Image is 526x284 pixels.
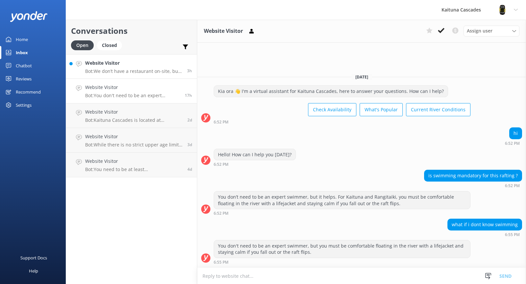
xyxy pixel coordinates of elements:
strong: 6:52 PM [505,142,520,145]
div: Oct 03 2025 06:52pm (UTC +13:00) Pacific/Auckland [214,211,470,215]
span: Sep 30 2025 11:24am (UTC +13:00) Pacific/Auckland [187,166,192,172]
span: Oct 01 2025 03:02pm (UTC +13:00) Pacific/Auckland [187,117,192,123]
div: Home [16,33,28,46]
p: Bot: We don’t have a restaurant on-site, but there’s a great café just a short walk from the base. [85,68,182,74]
span: [DATE] [351,74,372,80]
div: Oct 03 2025 06:55pm (UTC +13:00) Pacific/Auckland [447,232,522,237]
div: Oct 03 2025 06:55pm (UTC +13:00) Pacific/Auckland [214,260,470,264]
div: Closed [97,40,122,50]
div: Reviews [16,72,32,85]
a: Website VisitorBot:While there is no strict upper age limit, participation in Grade 5 rafting for... [66,128,197,153]
span: Oct 04 2025 08:35am (UTC +13:00) Pacific/Auckland [187,68,192,74]
a: Website VisitorBot:You need to be at least [DEMOGRAPHIC_DATA] to raft the full river. While there... [66,153,197,177]
div: hi [510,128,522,139]
a: Website VisitorBot:You don't need to be an expert swimmer, but you must be comfortable floating i... [66,79,197,103]
div: Support Docs [20,251,47,264]
img: 802-1755650174.png [497,5,507,15]
div: Oct 03 2025 06:52pm (UTC +13:00) Pacific/Auckland [424,183,522,188]
div: Inbox [16,46,28,59]
h4: Website Visitor [85,84,180,91]
p: Bot: You need to be at least [DEMOGRAPHIC_DATA] to raft the full river. While there’s no strict u... [85,166,182,172]
span: Assign user [467,27,492,34]
strong: 6:52 PM [505,184,520,188]
p: Bot: While there is no strict upper age limit, participation in Grade 5 rafting for individuals o... [85,142,182,148]
div: You don’t need to be an expert swimmer, but it helps. For Kaituna and Rangitaiki, you must be com... [214,191,470,209]
img: yonder-white-logo.png [10,11,48,22]
div: Chatbot [16,59,32,72]
div: Open [71,40,94,50]
a: Closed [97,41,125,49]
h4: Website Visitor [85,59,182,67]
button: Check Availability [308,103,356,116]
a: Open [71,41,97,49]
p: Bot: Kaituna Cascades is located at [STREET_ADDRESS][PERSON_NAME][PERSON_NAME]. For directions, c... [85,117,182,123]
div: Oct 03 2025 06:52pm (UTC +13:00) Pacific/Auckland [505,141,522,145]
div: Help [29,264,38,277]
div: Assign User [464,26,519,36]
div: Hello! How can I help you [DATE]? [214,149,296,160]
p: Bot: You don't need to be an expert swimmer, but you must be comfortable floating in the river wi... [85,93,180,98]
div: Recommend [16,85,41,98]
strong: 6:52 PM [214,211,228,215]
h2: Conversations [71,25,192,37]
button: What's Popular [360,103,403,116]
strong: 6:52 PM [214,120,228,124]
h4: Website Visitor [85,108,182,116]
button: Current River Conditions [406,103,470,116]
a: Website VisitorBot:Kaituna Cascades is located at [STREET_ADDRESS][PERSON_NAME][PERSON_NAME]. For... [66,103,197,128]
strong: 6:55 PM [505,233,520,237]
div: is swimming mandatory for this rafting ? [424,170,522,181]
div: Kia ora 👋 I'm a virtual assistant for Kaituna Cascades, here to answer your questions. How can I ... [214,86,448,97]
span: Oct 03 2025 06:55pm (UTC +13:00) Pacific/Auckland [185,93,192,98]
div: what if i dont know swimming [448,219,522,230]
div: Settings [16,98,32,112]
h3: Website Visitor [204,27,243,35]
span: Sep 30 2025 03:52pm (UTC +13:00) Pacific/Auckland [187,142,192,147]
h4: Website Visitor [85,133,182,140]
strong: 6:55 PM [214,260,228,264]
strong: 6:52 PM [214,163,228,166]
div: Oct 03 2025 06:52pm (UTC +13:00) Pacific/Auckland [214,120,470,124]
h4: Website Visitor [85,158,182,165]
a: Website VisitorBot:We don’t have a restaurant on-site, but there’s a great café just a short walk... [66,54,197,79]
div: You don't need to be an expert swimmer, but you must be comfortable floating in the river with a ... [214,240,470,258]
div: Oct 03 2025 06:52pm (UTC +13:00) Pacific/Auckland [214,162,296,166]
